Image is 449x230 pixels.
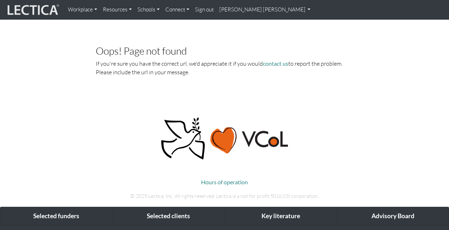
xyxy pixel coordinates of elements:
img: lecticalive [6,3,59,17]
div: Advisory Board [337,207,449,225]
div: Selected clients [113,207,224,225]
div: Selected funders [0,207,112,225]
p: If you're sure you have the correct url, we'd appreciate it if you would to report the problem. P... [96,59,354,76]
a: Resources [100,3,135,17]
a: Connect [163,3,192,17]
a: Hours of operation [201,179,248,185]
h3: Oops! Page not found [96,45,354,56]
img: Peace, love, VCoL [159,116,290,161]
a: Schools [135,3,163,17]
p: © 2025 Lectica, Inc. All rights reserved. Lectica is a not for profit 501(c)(3) corporation. [26,192,423,200]
a: Workplace [65,3,100,17]
div: Key literature [225,207,336,225]
a: Sign out [192,3,216,17]
a: [PERSON_NAME] [PERSON_NAME] [216,3,314,17]
a: contact us [263,60,288,67]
